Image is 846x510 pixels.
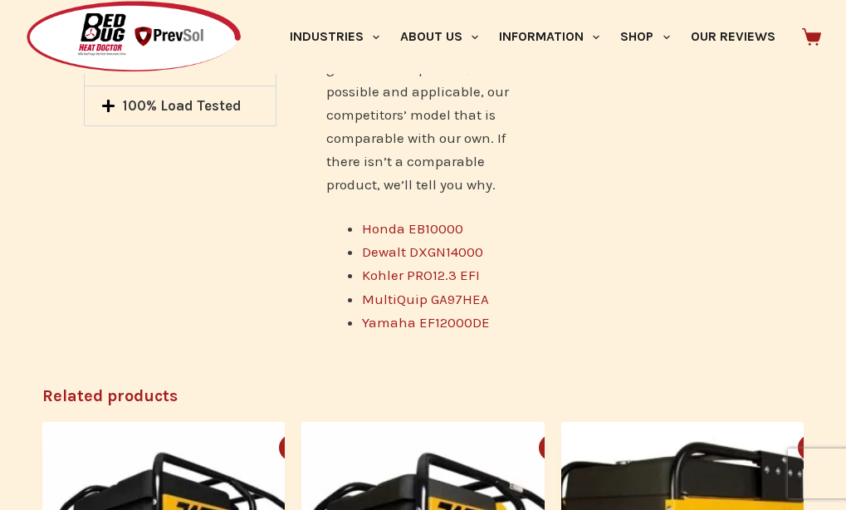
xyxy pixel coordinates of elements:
button: Quick view toggle [798,434,824,461]
a: Dewalt DXGN14000 [362,243,483,260]
div: 100% Load Tested [85,86,276,125]
a: Kohler PRO12.3 EFI [362,267,480,283]
span: , but we just want you to get the right generator. We provide, where possible and applicable, our... [326,13,512,193]
a: Yamaha EF12000DE [362,314,490,331]
button: Quick view toggle [539,434,565,461]
a: Honda EB10000 [362,220,463,237]
button: Quick view toggle [279,434,306,461]
button: Open LiveChat chat widget [13,7,63,56]
a: MultiQuip GA97HEA [362,291,489,307]
a: 100% Load Tested [123,97,242,114]
h2: Related products [42,384,804,409]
